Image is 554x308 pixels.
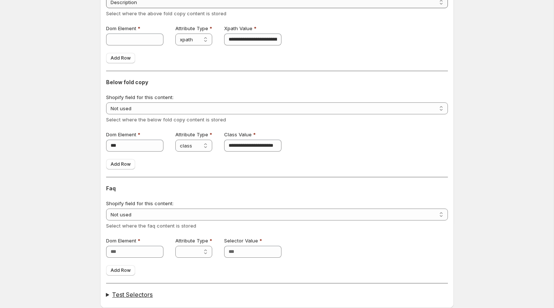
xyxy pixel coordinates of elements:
[106,79,448,86] h3: Below fold copy
[106,117,226,123] span: Select where the below fold copy content is stored
[111,161,131,167] span: Add Row
[106,25,136,31] span: Dom Element
[106,159,135,169] button: Add Row
[111,267,131,273] span: Add Row
[175,238,208,244] span: Attribute Type
[106,265,135,276] button: Add Row
[175,25,208,31] span: Attribute Type
[224,131,252,137] span: Class Value
[106,200,173,206] span: Shopify field for this content:
[224,238,258,244] span: Selector Value
[111,55,131,61] span: Add Row
[106,291,448,298] summary: Test Selectors
[106,94,173,100] span: Shopify field for this content:
[106,223,196,229] span: Select where the faq content is stored
[175,131,208,137] span: Attribute Type
[106,53,135,63] button: Add Row
[224,25,252,31] span: Xpath Value
[106,131,136,137] span: Dom Element
[106,10,226,16] span: Select where the above fold copy content is stored
[106,185,448,192] h3: Faq
[106,238,136,244] span: Dom Element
